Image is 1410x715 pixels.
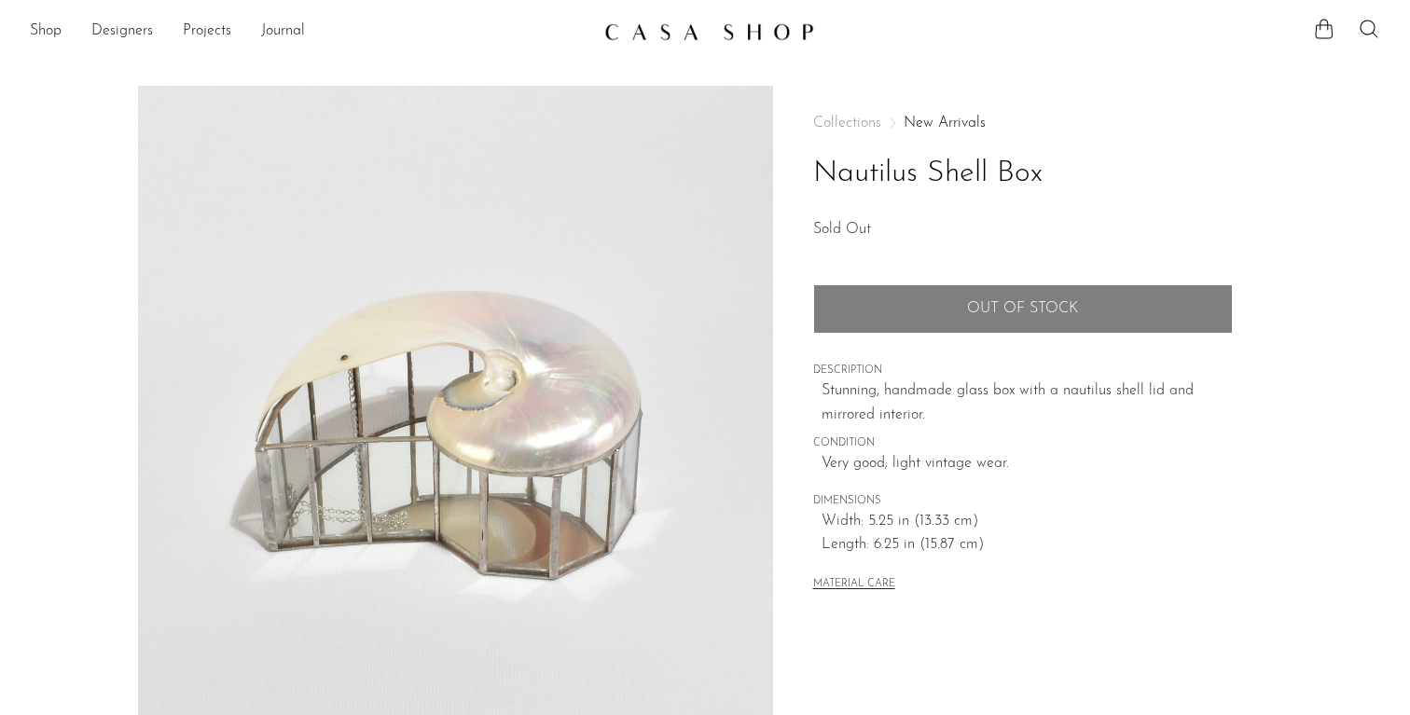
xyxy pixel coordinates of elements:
[904,116,986,131] a: New Arrivals
[183,20,231,44] a: Projects
[822,379,1233,427] p: Stunning, handmade glass box with a nautilus shell lid and mirrored interior.
[813,150,1233,198] h1: Nautilus Shell Box
[30,16,589,48] ul: NEW HEADER MENU
[813,363,1233,379] span: DESCRIPTION
[813,116,1233,131] nav: Breadcrumbs
[91,20,153,44] a: Designers
[822,452,1233,476] span: Very good; light vintage wear.
[813,222,871,237] span: Sold Out
[30,20,62,44] a: Shop
[813,493,1233,510] span: DIMENSIONS
[261,20,305,44] a: Journal
[967,300,1078,318] span: Out of stock
[30,16,589,48] nav: Desktop navigation
[813,284,1233,333] button: Add to cart
[822,533,1233,557] span: Length: 6.25 in (15.87 cm)
[813,578,895,592] button: MATERIAL CARE
[813,435,1233,452] span: CONDITION
[813,116,881,131] span: Collections
[822,510,1233,534] span: Width: 5.25 in (13.33 cm)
